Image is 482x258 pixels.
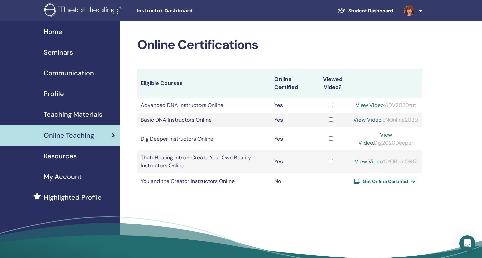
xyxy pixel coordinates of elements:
[271,69,312,98] th: Online Certified
[137,98,271,113] td: Advanced DNA Instructors Online
[404,5,414,16] img: default.jpg
[338,8,346,13] img: graduation-cap-white.svg
[353,101,418,109] div: ADV2020tut
[356,102,385,109] a: View Video:
[271,98,312,113] td: Yes
[271,113,312,127] td: Yes
[44,89,64,99] span: Profile
[137,37,422,53] h2: Online Certifications
[137,150,271,173] td: ThetaHealing Intro - Create Your Own Reality Instructors Online
[353,131,418,147] div: Dig2020Deeper
[332,5,398,17] a: Student Dashboard
[137,113,271,127] td: Basic DNA Instructors Online
[353,158,418,166] div: CYORealON17
[44,3,124,18] img: logo.png
[44,172,82,182] span: My Account
[137,127,271,150] td: Dig Deeper Instructors Online
[354,176,418,186] a: Get Online Certified
[137,69,271,98] th: Eligible Courses
[363,178,408,184] span: Get Online Certified
[358,131,392,146] a: View Video:
[355,158,384,165] a: View Video:
[271,150,312,173] td: Yes
[44,27,62,37] span: Home
[353,116,382,123] a: View Video:
[44,109,102,119] span: Teaching Materials
[137,173,271,190] td: You and the Creator Instructors Online
[459,235,475,251] div: Open Intercom Messenger
[312,69,350,98] th: Viewed Video?
[44,47,73,57] span: Seminars
[353,116,418,124] div: ENOnl!ne2020
[136,7,237,14] span: Instructor Dashboard
[44,192,102,202] span: Highlighted Profile
[271,173,312,190] td: No
[44,130,94,140] span: Online Teaching
[44,151,77,161] span: Resources
[44,68,94,78] span: Communication
[271,127,312,150] td: Yes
